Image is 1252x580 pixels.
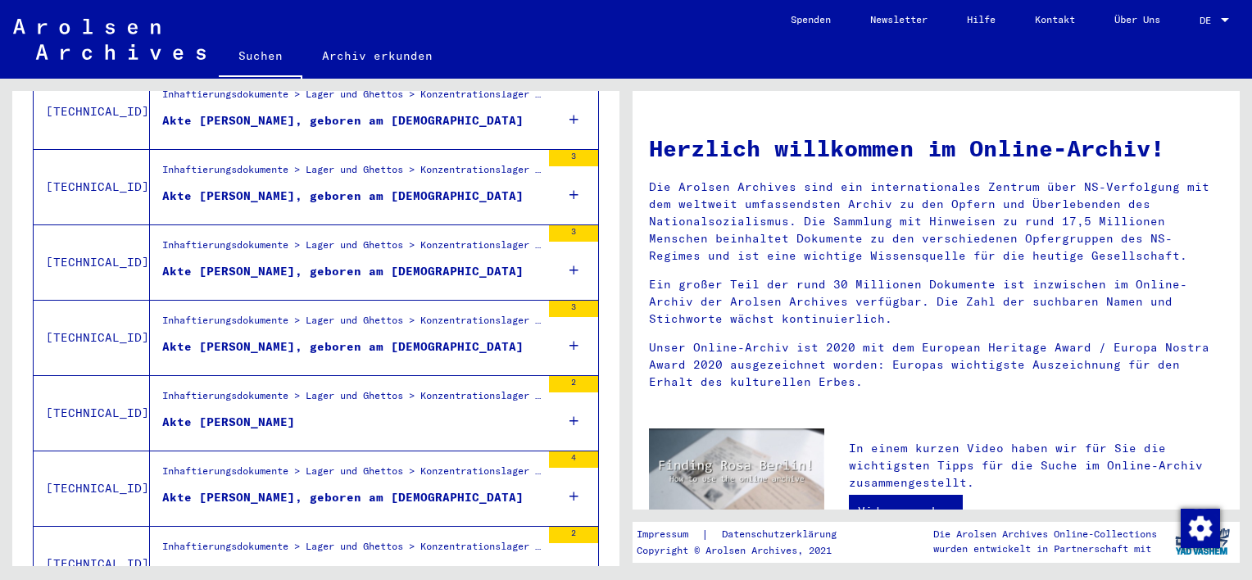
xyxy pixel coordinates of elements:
p: Copyright © Arolsen Archives, 2021 [637,543,856,558]
p: Die Arolsen Archives sind ein internationales Zentrum über NS-Verfolgung mit dem weltweit umfasse... [649,179,1223,265]
div: 3 [549,150,598,166]
a: Datenschutzerklärung [709,526,856,543]
div: 2 [549,527,598,543]
div: Akte [PERSON_NAME], geboren am [DEMOGRAPHIC_DATA] [162,263,524,280]
div: Inhaftierungsdokumente > Lager und Ghettos > Konzentrationslager [GEOGRAPHIC_DATA] > Individuelle... [162,87,541,110]
div: Akte [PERSON_NAME], geboren am [DEMOGRAPHIC_DATA] [162,112,524,129]
p: In einem kurzen Video haben wir für Sie die wichtigsten Tipps für die Suche im Online-Archiv zusa... [849,440,1223,492]
div: Akte [PERSON_NAME], geboren am [DEMOGRAPHIC_DATA] [162,338,524,356]
a: Archiv erkunden [302,36,452,75]
p: Die Arolsen Archives Online-Collections [933,527,1157,541]
div: Zustimmung ändern [1180,508,1219,547]
div: 2 [549,376,598,392]
h1: Herzlich willkommen im Online-Archiv! [649,131,1223,165]
a: Video ansehen [849,495,963,528]
td: [TECHNICAL_ID] [34,149,150,224]
div: Inhaftierungsdokumente > Lager und Ghettos > Konzentrationslager [GEOGRAPHIC_DATA] > Individuelle... [162,539,541,562]
div: 4 [549,451,598,468]
img: video.jpg [649,428,824,523]
div: Inhaftierungsdokumente > Lager und Ghettos > Konzentrationslager [GEOGRAPHIC_DATA] > Individuelle... [162,388,541,411]
a: Suchen [219,36,302,79]
div: Akte [PERSON_NAME], geboren am [DEMOGRAPHIC_DATA] [162,489,524,506]
div: Inhaftierungsdokumente > Lager und Ghettos > Konzentrationslager Mittelbau ([GEOGRAPHIC_DATA]) > ... [162,464,541,487]
div: Akte [PERSON_NAME], geboren am [DEMOGRAPHIC_DATA] [162,188,524,205]
div: Inhaftierungsdokumente > Lager und Ghettos > Konzentrationslager [GEOGRAPHIC_DATA] > Individuelle... [162,313,541,336]
td: [TECHNICAL_ID] [34,451,150,526]
div: Inhaftierungsdokumente > Lager und Ghettos > Konzentrationslager [GEOGRAPHIC_DATA] > Individuelle... [162,162,541,185]
div: 3 [549,225,598,242]
p: wurden entwickelt in Partnerschaft mit [933,541,1157,556]
div: Inhaftierungsdokumente > Lager und Ghettos > Konzentrationslager [GEOGRAPHIC_DATA] > Individuelle... [162,238,541,261]
p: Ein großer Teil der rund 30 Millionen Dokumente ist inzwischen im Online-Archiv der Arolsen Archi... [649,276,1223,328]
img: Arolsen_neg.svg [13,19,206,60]
img: yv_logo.png [1172,521,1233,562]
div: | [637,526,856,543]
td: [TECHNICAL_ID] [34,300,150,375]
a: Impressum [637,526,701,543]
p: Unser Online-Archiv ist 2020 mit dem European Heritage Award / Europa Nostra Award 2020 ausgezeic... [649,339,1223,391]
img: Zustimmung ändern [1181,509,1220,548]
span: DE [1200,15,1218,26]
div: Akte [PERSON_NAME] [162,414,295,431]
td: [TECHNICAL_ID] [34,375,150,451]
div: 3 [549,301,598,317]
td: [TECHNICAL_ID] [34,74,150,149]
td: [TECHNICAL_ID] [34,224,150,300]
